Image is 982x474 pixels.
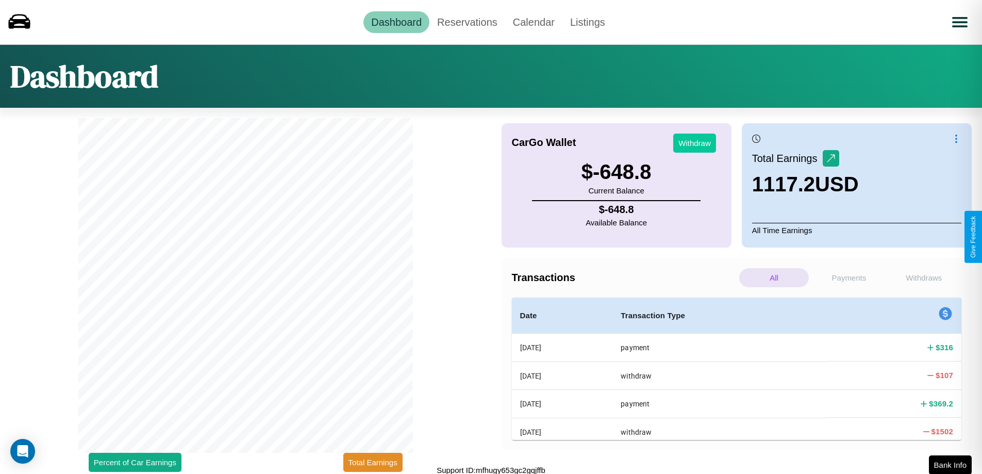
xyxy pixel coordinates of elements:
h3: 1117.2 USD [752,173,859,196]
p: All Time Earnings [752,223,961,237]
h1: Dashboard [10,55,158,97]
button: Withdraw [673,134,716,153]
a: Calendar [505,11,562,33]
p: Current Balance [581,184,652,198]
a: Reservations [429,11,505,33]
th: payment [612,334,826,362]
p: Available Balance [586,216,647,230]
h4: Date [520,309,605,322]
th: [DATE] [512,390,613,418]
p: All [739,268,809,287]
div: Open Intercom Messenger [10,439,35,464]
p: Withdraws [889,268,959,287]
h4: $ 1502 [931,426,953,437]
th: payment [612,390,826,418]
th: [DATE] [512,418,613,446]
button: Total Earnings [343,453,403,472]
th: [DATE] [512,334,613,362]
h4: Transactions [512,272,737,284]
a: Listings [562,11,613,33]
button: Percent of Car Earnings [89,453,181,472]
th: withdraw [612,362,826,389]
button: Open menu [945,8,974,37]
h3: $ -648.8 [581,160,652,184]
div: Give Feedback [970,216,977,258]
a: Dashboard [363,11,429,33]
h4: $ 316 [936,342,953,353]
h4: CarGo Wallet [512,137,576,149]
p: Total Earnings [752,149,823,168]
p: Payments [814,268,884,287]
th: [DATE] [512,362,613,389]
th: withdraw [612,418,826,446]
h4: $ 369.2 [929,398,953,409]
h4: Transaction Type [621,309,818,322]
h4: $ 107 [936,370,953,381]
h4: $ -648.8 [586,204,647,216]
